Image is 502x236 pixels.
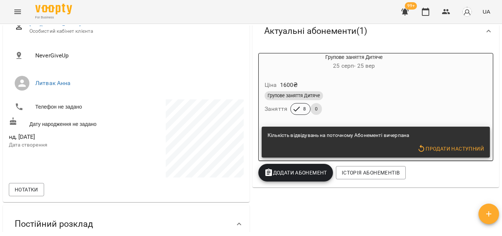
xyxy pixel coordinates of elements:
button: Продати наступний [414,142,487,155]
span: 25 серп - 25 вер [333,62,375,69]
span: Актуальні абонементи ( 1 ) [264,25,367,37]
button: Menu [9,3,26,21]
span: For Business [35,15,72,20]
a: Литвак Анна [35,80,71,87]
div: Групове заняття Дитяче [259,53,449,71]
span: Групове заняття Дитяче [265,92,323,99]
button: Додати Абонемент [258,164,333,182]
p: 1600 ₴ [280,81,298,89]
span: Нотатки [15,185,38,194]
span: 99+ [405,2,417,10]
span: Постійний розклад [15,218,93,230]
span: Особистий кабінет клієнта [29,28,238,35]
span: 8 [299,106,310,112]
span: Додати Абонемент [264,168,327,177]
span: UA [483,8,490,15]
span: нд, [DATE] [9,133,125,141]
div: Дату народження не задано [7,116,126,129]
span: 0 [311,106,322,112]
img: avatar_s.png [462,7,472,17]
div: Актуальні абонементи(1) [252,12,499,50]
li: Телефон не задано [9,99,125,114]
button: UA [480,5,493,18]
div: Кількість відвідувань на поточному Абонементі вичерпана [268,129,409,142]
p: Дата створення [9,141,125,149]
button: Групове заняття Дитяче25 серп- 25 верЦіна1600₴Групове заняття ДитячеЗаняття80 [259,53,449,124]
button: Нотатки [9,183,44,196]
span: Історія абонементів [342,168,400,177]
h6: Заняття [265,104,287,114]
button: Історія абонементів [336,166,406,179]
span: NeverGiveUp [35,51,238,60]
img: Voopty Logo [35,4,72,14]
span: Продати наступний [417,144,484,153]
h6: Ціна [265,80,277,90]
